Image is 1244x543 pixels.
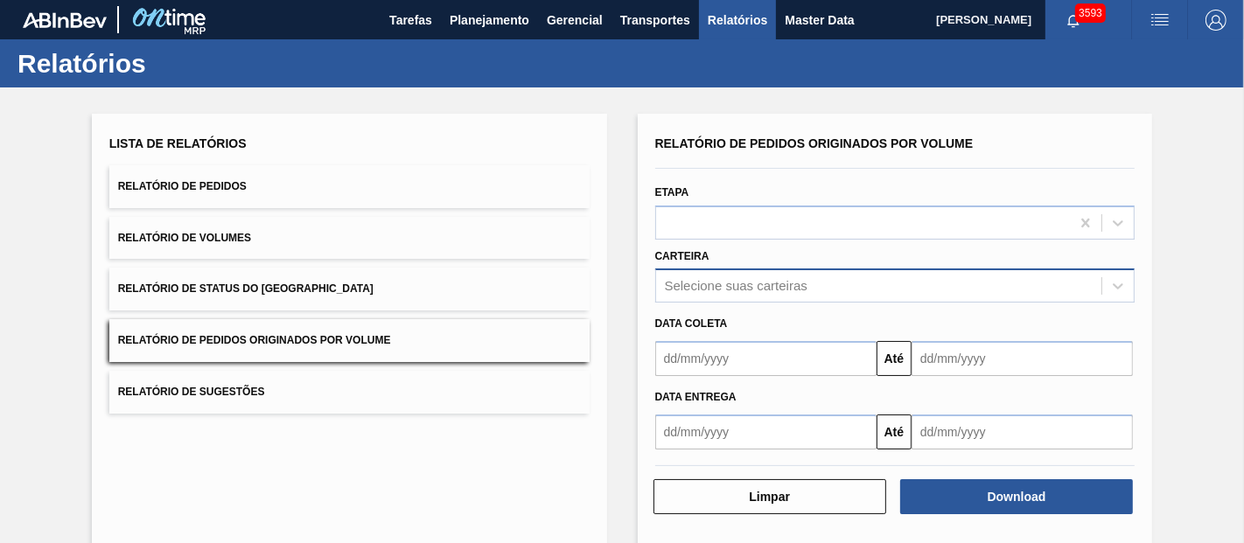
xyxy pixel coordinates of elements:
[389,10,432,31] span: Tarefas
[1150,10,1171,31] img: userActions
[655,186,689,198] label: Etapa
[1206,10,1227,31] img: Logout
[109,371,590,414] button: Relatório de Sugestões
[655,317,728,330] span: Data coleta
[17,53,328,73] h1: Relatórios
[109,217,590,260] button: Relatório de Volumes
[1075,3,1106,23] span: 3593
[655,341,877,376] input: dd/mm/yyyy
[118,334,391,346] span: Relatório de Pedidos Originados por Volume
[109,165,590,208] button: Relatório de Pedidos
[653,479,886,514] button: Limpar
[547,10,603,31] span: Gerencial
[785,10,854,31] span: Master Data
[912,341,1133,376] input: dd/mm/yyyy
[655,250,709,262] label: Carteira
[109,136,247,150] span: Lista de Relatórios
[912,414,1133,449] input: dd/mm/yyyy
[877,341,912,376] button: Até
[665,279,807,294] div: Selecione suas carteiras
[118,180,247,192] span: Relatório de Pedidos
[118,282,374,295] span: Relatório de Status do [GEOGRAPHIC_DATA]
[655,414,877,449] input: dd/mm/yyyy
[900,479,1133,514] button: Download
[877,414,912,449] button: Até
[109,319,590,362] button: Relatório de Pedidos Originados por Volume
[655,136,974,150] span: Relatório de Pedidos Originados por Volume
[23,12,107,28] img: TNhmsLtSVTkK8tSr43FrP2fwEKptu5GPRR3wAAAABJRU5ErkJggg==
[1045,8,1101,32] button: Notificações
[450,10,529,31] span: Planejamento
[655,391,737,403] span: Data entrega
[118,386,265,398] span: Relatório de Sugestões
[708,10,767,31] span: Relatórios
[118,232,251,244] span: Relatório de Volumes
[620,10,690,31] span: Transportes
[109,268,590,310] button: Relatório de Status do [GEOGRAPHIC_DATA]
